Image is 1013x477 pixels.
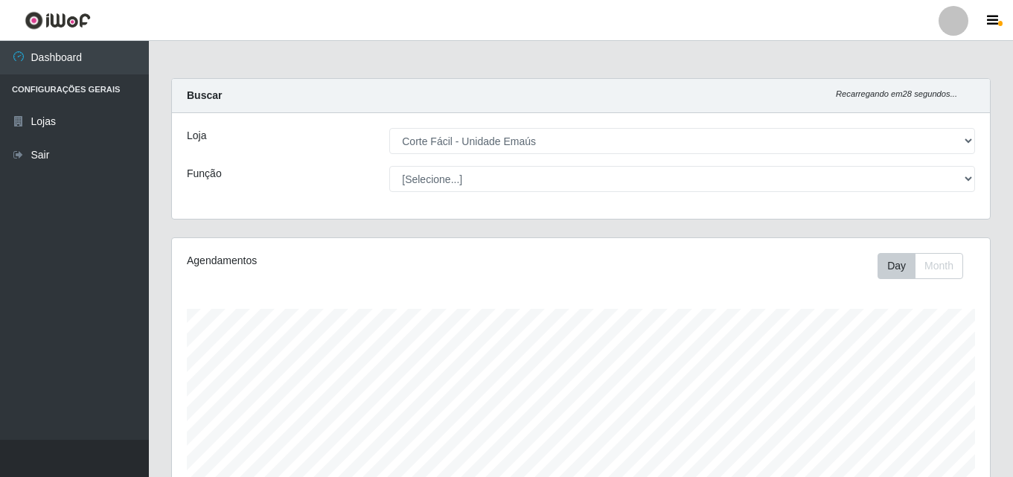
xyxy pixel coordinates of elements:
[878,253,915,279] button: Day
[878,253,963,279] div: First group
[878,253,975,279] div: Toolbar with button groups
[187,128,206,144] label: Loja
[187,89,222,101] strong: Buscar
[915,253,963,279] button: Month
[187,166,222,182] label: Função
[836,89,957,98] i: Recarregando em 28 segundos...
[187,253,502,269] div: Agendamentos
[25,11,91,30] img: CoreUI Logo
